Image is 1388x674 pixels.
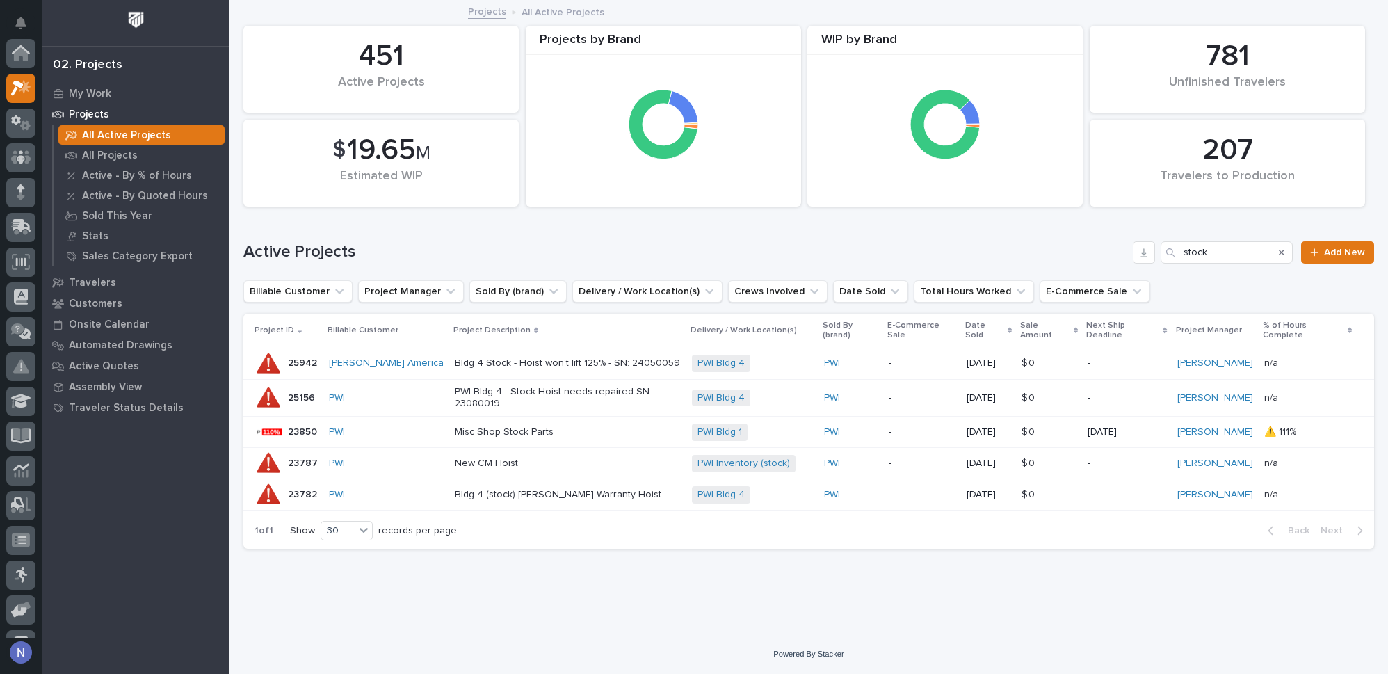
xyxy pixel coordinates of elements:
[1113,75,1341,104] div: Unfinished Travelers
[416,144,430,162] span: M
[69,339,172,352] p: Automated Drawings
[967,426,1010,438] p: [DATE]
[69,381,142,394] p: Assembly View
[42,104,229,125] a: Projects
[42,272,229,293] a: Travelers
[329,489,345,501] a: PWI
[243,242,1127,262] h1: Active Projects
[243,379,1374,417] tr: 2515625156 PWI PWI Bldg 4 - Stock Hoist needs repaired SN: 23080019PWI Bldg 4 PWI -[DATE]$ 0$ 0 -...
[288,424,320,438] p: 23850
[697,458,790,470] a: PWI Inventory (stock)
[889,489,955,501] p: -
[243,448,1374,479] tr: 2378723787 PWI New CM HoistPWI Inventory (stock) PWI -[DATE]$ 0$ 0 -[PERSON_NAME] n/an/a
[1264,355,1281,369] p: n/a
[54,186,229,205] a: Active - By Quoted Hours
[1177,489,1253,501] a: [PERSON_NAME]
[378,525,457,537] p: records per page
[1264,424,1299,438] p: ⚠️ 111%
[42,397,229,418] a: Traveler Status Details
[82,150,138,162] p: All Projects
[54,206,229,225] a: Sold This Year
[329,392,345,404] a: PWI
[328,323,398,338] p: Billable Customer
[17,17,35,39] div: Notifications
[967,392,1010,404] p: [DATE]
[6,638,35,667] button: users-avatar
[824,426,840,438] a: PWI
[455,426,681,438] p: Misc Shop Stock Parts
[69,298,122,310] p: Customers
[1088,489,1165,501] p: -
[455,458,681,470] p: New CM Hoist
[329,426,345,438] a: PWI
[965,318,1004,344] p: Date Sold
[697,392,745,404] a: PWI Bldg 4
[455,386,681,410] p: PWI Bldg 4 - Stock Hoist needs repaired SN: 23080019
[1176,323,1242,338] p: Project Manager
[1177,458,1253,470] a: [PERSON_NAME]
[1088,426,1165,438] p: [DATE]
[889,358,955,369] p: -
[833,280,908,303] button: Date Sold
[1263,318,1344,344] p: % of Hours Complete
[1088,458,1165,470] p: -
[697,426,742,438] a: PWI Bldg 1
[54,246,229,266] a: Sales Category Export
[69,319,150,331] p: Onsite Calendar
[82,190,208,202] p: Active - By Quoted Hours
[691,323,797,338] p: Delivery / Work Location(s)
[42,335,229,355] a: Automated Drawings
[358,280,464,303] button: Project Manager
[42,293,229,314] a: Customers
[889,392,955,404] p: -
[69,360,139,373] p: Active Quotes
[243,417,1374,448] tr: 2385023850 PWI Misc Shop Stock PartsPWI Bldg 1 PWI -[DATE]$ 0$ 0 [DATE][PERSON_NAME] ⚠️ 111%⚠️ 111%
[288,455,321,470] p: 23787
[1020,318,1070,344] p: Sale Amount
[53,58,122,73] div: 02. Projects
[1315,524,1374,537] button: Next
[329,458,345,470] a: PWI
[1022,390,1038,404] p: $ 0
[69,402,184,415] p: Traveler Status Details
[69,277,116,289] p: Travelers
[1088,392,1165,404] p: -
[697,358,745,369] a: PWI Bldg 4
[54,166,229,185] a: Active - By % of Hours
[889,426,955,438] p: -
[321,524,355,538] div: 30
[82,250,193,263] p: Sales Category Export
[1301,241,1374,264] a: Add New
[728,280,828,303] button: Crews Involved
[82,129,171,142] p: All Active Projects
[773,650,844,658] a: Powered By Stacker
[1177,358,1253,369] a: [PERSON_NAME]
[255,323,294,338] p: Project ID
[967,458,1010,470] p: [DATE]
[243,514,284,548] p: 1 of 1
[1321,524,1351,537] span: Next
[42,376,229,397] a: Assembly View
[1161,241,1293,264] input: Search
[823,318,879,344] p: Sold By (brand)
[267,39,495,74] div: 451
[1113,133,1341,168] div: 207
[1264,455,1281,470] p: n/a
[967,489,1010,501] p: [DATE]
[453,323,531,338] p: Project Description
[1324,248,1365,257] span: Add New
[1022,455,1038,470] p: $ 0
[332,137,346,163] span: $
[522,3,604,19] p: All Active Projects
[469,280,567,303] button: Sold By (brand)
[824,358,840,369] a: PWI
[1257,524,1315,537] button: Back
[807,33,1083,56] div: WIP by Brand
[914,280,1034,303] button: Total Hours Worked
[572,280,723,303] button: Delivery / Work Location(s)
[1086,318,1159,344] p: Next Ship Deadline
[887,318,957,344] p: E-Commerce Sale
[1177,392,1253,404] a: [PERSON_NAME]
[1022,424,1038,438] p: $ 0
